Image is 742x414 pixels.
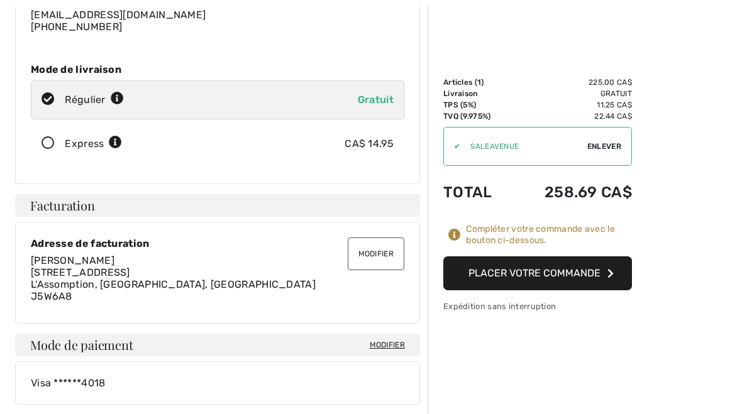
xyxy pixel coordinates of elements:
[348,237,404,270] button: Modifier
[444,141,460,152] div: ✔
[511,77,632,88] td: 225.00 CA$
[31,254,114,266] span: [PERSON_NAME]
[30,199,95,212] span: Facturation
[443,171,511,214] td: Total
[65,92,124,107] div: Régulier
[65,136,122,151] div: Express
[443,111,511,122] td: TVQ (9.975%)
[443,300,632,312] div: Expédition sans interruption
[31,266,316,302] span: [STREET_ADDRESS] L'Assomption, [GEOGRAPHIC_DATA], [GEOGRAPHIC_DATA] J5W6A8
[511,171,632,214] td: 258.69 CA$
[443,88,511,99] td: Livraison
[511,111,632,122] td: 22.44 CA$
[443,99,511,111] td: TPS (5%)
[345,136,394,151] div: CA$ 14.95
[587,141,621,152] span: Enlever
[358,94,394,106] span: Gratuit
[443,77,511,88] td: Articles ( )
[370,339,405,351] span: Modifier
[31,237,404,249] div: Adresse de facturation
[460,128,587,165] input: Code promo
[443,256,632,290] button: Placer votre commande
[477,78,481,87] span: 1
[31,63,404,75] div: Mode de livraison
[511,99,632,111] td: 11.25 CA$
[30,339,133,351] span: Mode de paiement
[511,88,632,99] td: Gratuit
[466,224,632,246] div: Compléter votre commande avec le bouton ci-dessous.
